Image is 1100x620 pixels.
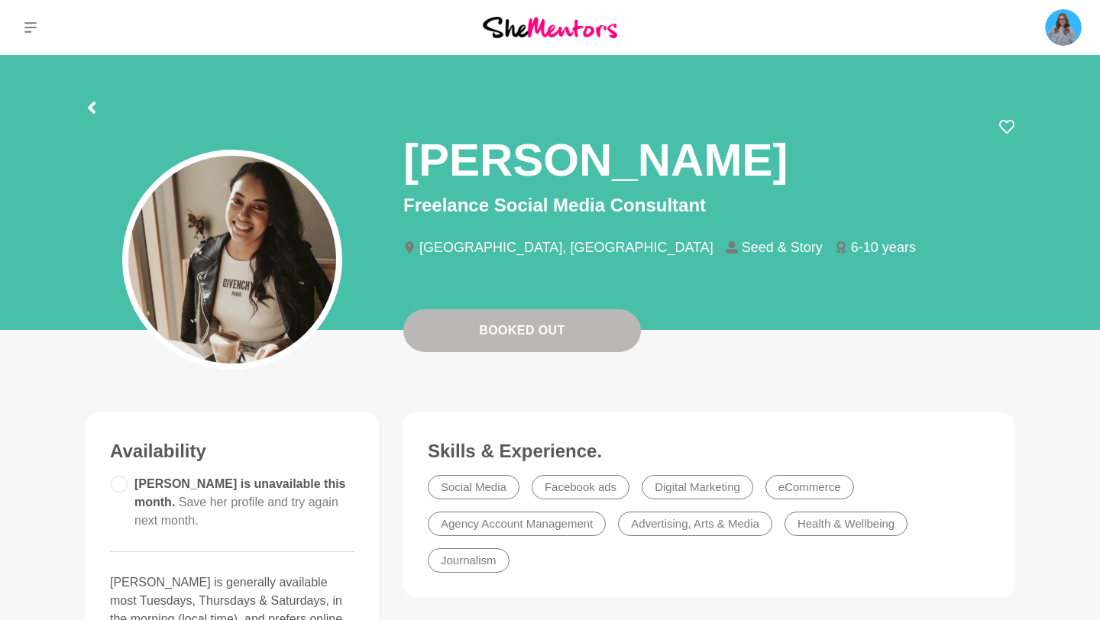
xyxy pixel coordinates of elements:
h3: Skills & Experience. [428,440,990,463]
img: Mona Swarup [1045,9,1082,46]
span: [PERSON_NAME] is unavailable this month. [134,477,346,527]
h3: Availability [110,440,354,463]
li: [GEOGRAPHIC_DATA], [GEOGRAPHIC_DATA] [403,241,726,254]
li: Seed & Story [726,241,835,254]
span: Save her profile and try again next month. [134,496,338,527]
img: She Mentors Logo [483,17,617,37]
p: Freelance Social Media Consultant [403,192,1014,219]
h1: [PERSON_NAME] [403,131,788,189]
li: 6-10 years [835,241,928,254]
